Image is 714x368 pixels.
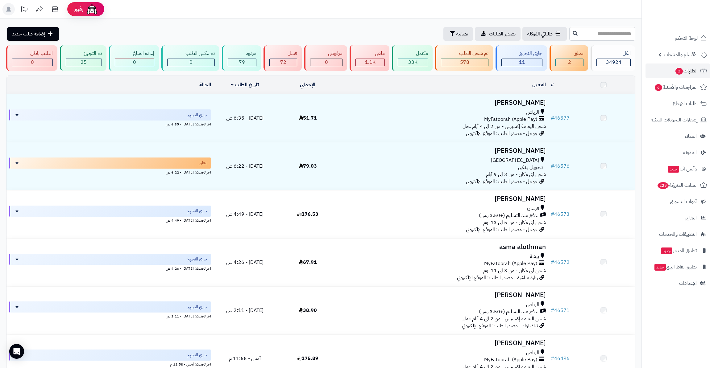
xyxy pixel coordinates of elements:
[398,59,428,66] div: 33018
[466,130,538,137] span: جوجل - مصدر الطلب: الموقع الإلكتروني
[551,114,554,122] span: #
[664,50,698,59] span: الأقسام والمنتجات
[657,181,698,190] span: السلات المتروكة
[226,162,264,170] span: [DATE] - 6:22 ص
[670,197,697,206] span: أدوات التسويق
[226,259,264,266] span: [DATE] - 4:26 ص
[484,356,537,363] span: MyFatoorah (Apple Pay)
[526,349,539,356] span: الرياض
[342,99,546,106] h3: [PERSON_NAME]
[408,59,417,66] span: 33K
[673,99,698,108] span: طلبات الإرجاع
[9,344,24,359] div: Open Intercom Messenger
[342,243,546,251] h3: asma alothman
[466,226,538,233] span: جوجل - مصدر الطلب: الموقع الإلكتروني
[486,171,546,178] span: شحن أي مكان - من 3 الى 9 أيام
[551,162,554,170] span: #
[342,147,546,154] h3: [PERSON_NAME]
[66,50,102,57] div: تم التجهيز
[187,112,207,118] span: جاري التجهيز
[491,157,539,164] span: [GEOGRAPHIC_DATA]
[299,162,317,170] span: 79.03
[646,145,710,160] a: المدونة
[646,31,710,46] a: لوحة التحكم
[551,162,570,170] a: #46576
[551,81,554,88] a: #
[9,265,211,271] div: اخر تحديث: [DATE] - 4:26 ص
[519,59,525,66] span: 11
[483,267,546,274] span: شحن أي مكان - من 3 الى 11 يوم
[187,256,207,262] span: جاري التجهيز
[221,45,262,71] a: مردود 79
[555,50,583,57] div: معلق
[646,162,710,176] a: وآتس آبجديد
[685,214,697,222] span: التقارير
[434,45,494,71] a: تم شحن الطلب 578
[325,59,328,66] span: 0
[270,59,297,66] div: 72
[551,355,554,362] span: #
[646,129,710,144] a: العملاء
[226,211,264,218] span: [DATE] - 4:49 ص
[479,212,540,219] span: الدفع عند التسليم (+3.50 ر.س)
[646,211,710,225] a: التقارير
[228,50,256,57] div: مردود
[526,301,539,308] span: الرياض
[342,340,546,347] h3: [PERSON_NAME]
[530,253,539,260] span: بيشة
[229,355,261,362] span: أمس - 11:58 م
[660,246,697,255] span: تطبيق المتجر
[551,307,570,314] a: #46571
[568,59,571,66] span: 2
[489,30,516,38] span: تصدير الطلبات
[462,322,538,329] span: تيك توك - مصدر الطلب: الموقع الإلكتروني
[73,6,83,13] span: رفيق
[548,45,589,71] a: معلق 2
[522,27,567,41] a: طلباتي المُوكلة
[226,307,264,314] span: [DATE] - 2:11 ص
[66,59,102,66] div: 25
[556,59,583,66] div: 2
[646,96,710,111] a: طلبات الإرجاع
[199,160,207,166] span: معلق
[342,292,546,299] h3: [PERSON_NAME]
[9,313,211,319] div: اخر تحديث: [DATE] - 2:11 ص
[133,59,136,66] span: 0
[551,307,554,314] span: #
[527,205,539,212] span: فرسان
[59,45,108,71] a: تم التجهيز 25
[460,59,469,66] span: 578
[501,50,542,57] div: جاري التجهيز
[551,114,570,122] a: #46577
[551,259,570,266] a: #46572
[479,308,540,315] span: الدفع عند التسليم (+3.50 ر.س)
[646,260,710,274] a: تطبيق نقاط البيعجديد
[9,169,211,175] div: اخر تحديث: [DATE] - 6:22 ص
[231,81,259,88] a: تاريخ الطلب
[651,116,698,124] span: إشعارات التحويلات البنكية
[484,260,537,267] span: MyFatoorah (Apple Pay)
[303,45,349,71] a: مرفوض 0
[297,355,318,362] span: 175.89
[685,132,697,141] span: العملاء
[518,164,543,171] span: تـحـويـل بـنـكـي
[199,81,211,88] a: الحالة
[668,166,679,173] span: جديد
[5,45,59,71] a: الطلب باطل 0
[646,227,710,242] a: التطبيقات والخدمات
[115,59,154,66] div: 0
[12,50,53,57] div: الطلب باطل
[441,50,488,57] div: تم شحن الطلب
[262,45,303,71] a: فشل 72
[658,182,669,189] span: 229
[675,68,683,75] span: 2
[348,45,391,71] a: ملغي 1.1K
[502,59,542,66] div: 11
[299,259,317,266] span: 67.91
[187,352,207,358] span: جاري التجهيز
[297,211,318,218] span: 176.53
[299,114,317,122] span: 51.71
[269,50,297,57] div: فشل
[466,178,538,185] span: جوجل - مصدر الطلب: الموقع الإلكتروني
[168,59,214,66] div: 0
